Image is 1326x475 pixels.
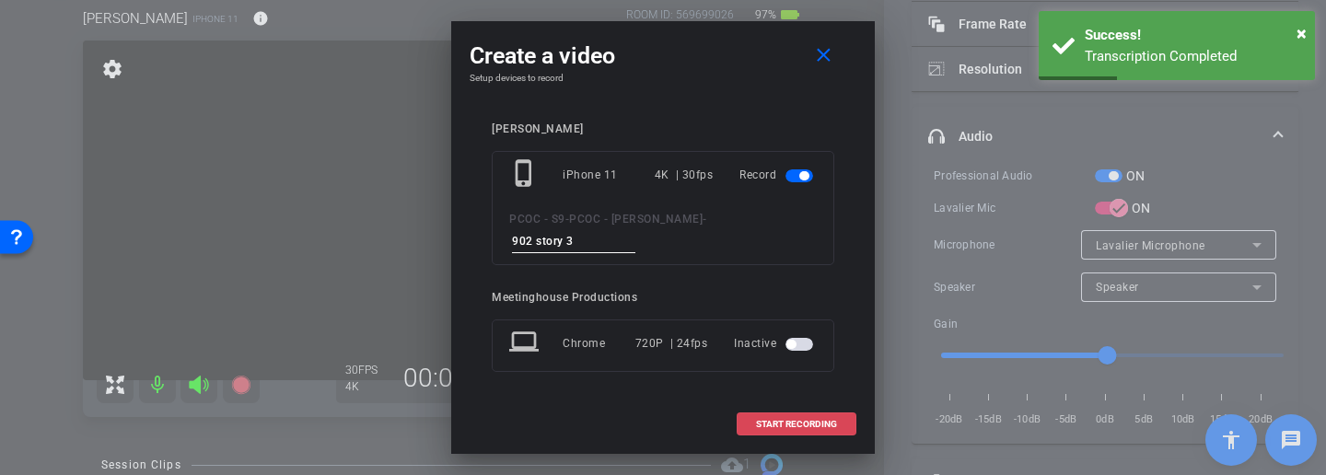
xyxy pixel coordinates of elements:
button: START RECORDING [737,412,856,435]
span: START RECORDING [756,420,837,429]
div: [PERSON_NAME] [492,122,834,136]
button: Close [1297,19,1307,47]
span: - [703,213,707,226]
input: ENTER HERE [512,230,635,253]
mat-icon: phone_iphone [509,158,542,191]
div: Record [739,158,817,191]
h4: Setup devices to record [470,73,856,84]
div: Transcription Completed [1085,46,1301,67]
div: Chrome [563,327,635,360]
div: 4K | 30fps [655,158,714,191]
div: Success! [1085,25,1301,46]
div: iPhone 11 [563,158,655,191]
span: × [1297,22,1307,44]
span: PCOC - [PERSON_NAME] [569,213,703,226]
mat-icon: laptop [509,327,542,360]
span: PCOC - S9 [509,213,565,226]
div: Meetinghouse Productions [492,291,834,305]
div: Create a video [470,40,856,73]
div: 720P | 24fps [635,327,708,360]
mat-icon: close [812,44,835,67]
span: - [565,213,570,226]
div: Inactive [734,327,817,360]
